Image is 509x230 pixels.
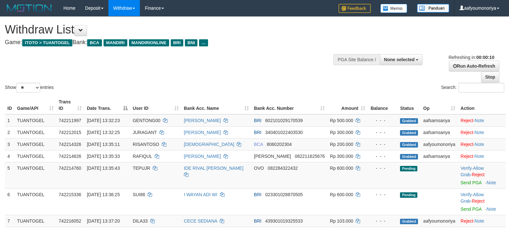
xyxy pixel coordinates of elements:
span: OVO [254,166,264,171]
span: Pending [400,166,417,171]
th: Bank Acc. Number: activate to sort column ascending [251,96,327,114]
span: Copy 082284322432 to clipboard [268,166,298,171]
span: Rp 300.000 [330,154,353,159]
img: Feedback.jpg [339,4,371,13]
a: Reject [460,118,473,123]
th: Game/API: activate to sort column ascending [14,96,56,114]
span: 742212015 [59,130,81,135]
a: Note [486,180,496,185]
span: None selected [384,57,414,62]
span: BRI [254,130,261,135]
span: Grabbed [400,142,418,148]
td: TUANTOGEL [14,138,56,150]
td: aafsamsanya [421,114,458,127]
span: [DATE] 13:32:23 [87,118,120,123]
th: Bank Acc. Name: activate to sort column ascending [181,96,251,114]
a: Note [475,118,484,123]
td: · [458,138,506,150]
label: Show entries [5,83,54,92]
span: BCA [254,142,263,147]
a: Note [475,154,484,159]
a: Reject [472,198,485,204]
span: BNI [185,39,197,46]
span: Copy 8060202304 to clipboard [267,142,292,147]
a: [PERSON_NAME] [184,130,221,135]
td: TUANTOGEL [14,126,56,138]
span: Pending [400,192,417,198]
div: - - - [370,218,395,224]
th: Op: activate to sort column ascending [421,96,458,114]
span: [PERSON_NAME] [254,154,291,159]
span: Refreshing in: [449,55,494,60]
span: TEPUJR [133,166,150,171]
span: 742216052 [59,218,81,224]
a: Allow Grab [460,166,484,177]
div: - - - [370,191,395,198]
td: · [458,126,506,138]
span: Grabbed [400,130,418,136]
span: Rp 200.000 [330,142,353,147]
span: Copy 082211625676 to clipboard [295,154,325,159]
td: aafyoumonoriya [421,215,458,227]
span: Rp 600.000 [330,166,353,171]
a: I WAYAN ADI WI [184,192,217,197]
span: JURAGANT [133,130,157,135]
span: [DATE] 13:35:33 [87,154,120,159]
span: · [460,166,484,177]
span: Copy 340401022403530 to clipboard [265,130,303,135]
span: Grabbed [400,154,418,159]
td: TUANTOGEL [14,188,56,215]
td: 6 [5,188,14,215]
span: ... [199,39,208,46]
label: Search: [441,83,504,92]
a: Send PGA [460,180,481,185]
span: Copy 439301019325533 to clipboard [265,218,303,224]
th: Action [458,96,506,114]
span: · [460,192,484,204]
span: 742214760 [59,166,81,171]
td: aafsamsanya [421,126,458,138]
span: ITOTO > TUANTOGEL [22,39,72,46]
strong: 00:00:10 [476,55,494,60]
span: RISANTOSO [133,142,159,147]
td: 1 [5,114,14,127]
div: - - - [370,165,395,171]
a: Note [475,130,484,135]
a: [PERSON_NAME] [184,154,221,159]
a: Verify [460,166,472,171]
a: IDE RIVAL [PERSON_NAME] [184,166,243,171]
span: Grabbed [400,219,418,224]
td: TUANTOGEL [14,114,56,127]
span: 742215336 [59,192,81,197]
th: User ID: activate to sort column ascending [130,96,181,114]
h4: Game: Bank: [5,39,333,46]
td: · [458,150,506,162]
span: Rp 103.000 [330,218,353,224]
div: PGA Site Balance / [333,54,380,65]
td: 4 [5,150,14,162]
img: panduan.png [417,4,449,13]
span: Rp 300.000 [330,130,353,135]
th: Date Trans.: activate to sort column descending [84,96,130,114]
div: - - - [370,153,395,159]
span: BCA [87,39,102,46]
a: Run Auto-Refresh [449,61,499,72]
td: TUANTOGEL [14,215,56,227]
span: [DATE] 13:35:43 [87,166,120,171]
td: · · [458,188,506,215]
span: SUI86 [133,192,145,197]
td: 2 [5,126,14,138]
a: [DEMOGRAPHIC_DATA] [184,142,234,147]
div: - - - [370,117,395,124]
td: · · [458,162,506,188]
span: MANDIRIONLINE [129,39,169,46]
a: Stop [481,72,499,82]
th: ID [5,96,14,114]
span: Grabbed [400,118,418,124]
td: · [458,215,506,227]
span: [DATE] 13:35:11 [87,142,120,147]
td: aafsamsanya [421,150,458,162]
img: Button%20Memo.svg [380,4,407,13]
span: 742211997 [59,118,81,123]
a: Reject [460,130,473,135]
